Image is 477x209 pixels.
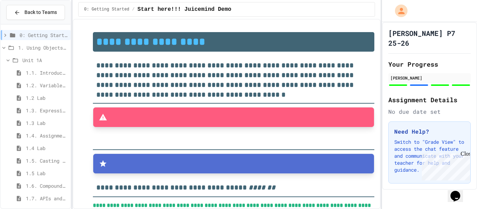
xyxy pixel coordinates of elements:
[448,181,470,202] iframe: chat widget
[388,3,409,19] div: My Account
[26,170,68,177] span: 1.5 Lab
[388,28,471,48] h1: [PERSON_NAME] P7 25-26
[84,7,130,12] span: 0: Getting Started
[24,9,57,16] span: Back to Teams
[6,5,65,20] button: Back to Teams
[26,94,68,102] span: 1.2 Lab
[132,7,134,12] span: /
[26,132,68,139] span: 1.4. Assignment and Input
[20,31,68,39] span: 0: Getting Started
[388,107,471,116] div: No due date set
[388,95,471,105] h2: Assignment Details
[138,5,232,14] span: Start here!!! Juicemind Demo
[26,107,68,114] span: 1.3. Expressions and Output [New]
[388,59,471,69] h2: Your Progress
[26,195,68,202] span: 1.7. APIs and Libraries
[26,69,68,76] span: 1.1. Introduction to Algorithms, Programming, and Compilers
[26,182,68,189] span: 1.6. Compound Assignment Operators
[390,75,469,81] div: [PERSON_NAME]
[22,57,68,64] span: Unit 1A
[26,119,68,127] span: 1.3 Lab
[394,127,465,136] h3: Need Help?
[26,144,68,152] span: 1.4 Lab
[394,139,465,173] p: Switch to "Grade View" to access the chat feature and communicate with your teacher for help and ...
[26,157,68,164] span: 1.5. Casting and Ranges of Values
[3,3,48,44] div: Chat with us now!Close
[18,44,68,51] span: 1. Using Objects and Methods
[26,82,68,89] span: 1.2. Variables and Data Types
[419,151,470,180] iframe: chat widget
